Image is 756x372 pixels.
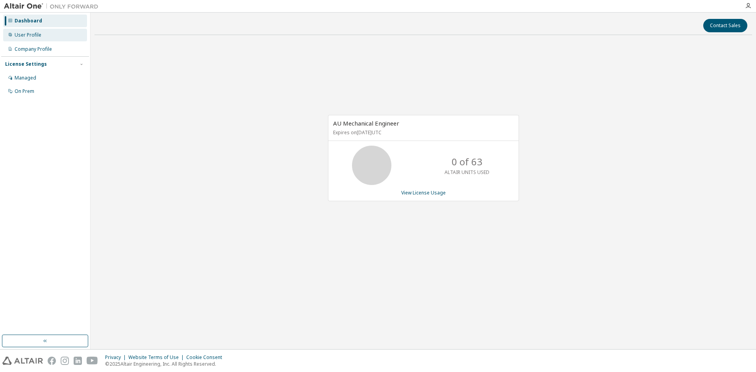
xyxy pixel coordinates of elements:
[128,354,186,361] div: Website Terms of Use
[15,46,52,52] div: Company Profile
[74,357,82,365] img: linkedin.svg
[105,354,128,361] div: Privacy
[333,119,399,127] span: AU Mechanical Engineer
[15,75,36,81] div: Managed
[105,361,227,367] p: © 2025 Altair Engineering, Inc. All Rights Reserved.
[48,357,56,365] img: facebook.svg
[2,357,43,365] img: altair_logo.svg
[15,32,41,38] div: User Profile
[15,88,34,94] div: On Prem
[401,189,446,196] a: View License Usage
[703,19,747,32] button: Contact Sales
[186,354,227,361] div: Cookie Consent
[445,169,489,176] p: ALTAIR UNITS USED
[4,2,102,10] img: Altair One
[15,18,42,24] div: Dashboard
[87,357,98,365] img: youtube.svg
[452,155,482,168] p: 0 of 63
[333,129,512,136] p: Expires on [DATE] UTC
[61,357,69,365] img: instagram.svg
[5,61,47,67] div: License Settings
